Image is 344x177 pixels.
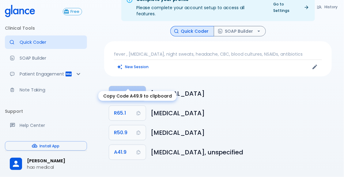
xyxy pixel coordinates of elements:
[109,145,146,160] button: Copy Code A41.9 to clipboard
[5,141,87,151] button: Install App
[20,39,82,45] p: Quick Coder
[27,158,82,164] span: [PERSON_NAME]
[151,89,327,98] h6: Bacterial infection, unspecified
[5,104,87,119] li: Support
[214,26,266,37] button: SOAP Builder
[20,87,82,93] p: Note Taking
[5,83,87,97] a: Advanced note-taking
[20,55,82,61] p: SOAP Builder
[5,119,87,132] a: Get help from our support team
[27,164,82,170] p: hao medical
[5,35,87,49] a: Moramiz: Find ICD10AM codes instantly
[20,71,65,77] p: Patient Engagement
[314,2,342,11] button: History
[310,62,319,72] button: Edit
[63,8,82,15] button: Free
[151,147,327,157] h6: Sepsis, unspecified
[5,153,87,175] div: [PERSON_NAME]hao medical
[5,21,87,35] li: Clinical Tools
[68,9,82,14] span: Free
[109,86,146,101] button: Copy Code A49.9 to clipboard
[114,62,152,71] button: Clears all inputs and results.
[170,26,214,37] button: Quick Coder
[63,8,87,15] a: Click to view or change your subscription
[114,51,322,57] p: fever , [MEDICAL_DATA], night sweats, headache, CBC, blood cultures, NSAIDs, antibiotics
[109,106,146,120] button: Copy Code R65.1 to clipboard
[151,128,327,138] h6: Fever, unspecified
[114,148,127,157] span: A41.9
[114,109,126,117] span: R65.1
[109,125,146,140] button: Copy Code R50.9 to clipboard
[151,108,327,118] h6: Severe sepsis
[20,122,82,128] p: Help Center
[98,91,177,101] div: Copy Code A49.9 to clipboard
[5,51,87,65] a: Docugen: Compose a clinical documentation in seconds
[5,67,87,81] div: Patient Reports & Referrals
[114,128,127,137] span: R50.9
